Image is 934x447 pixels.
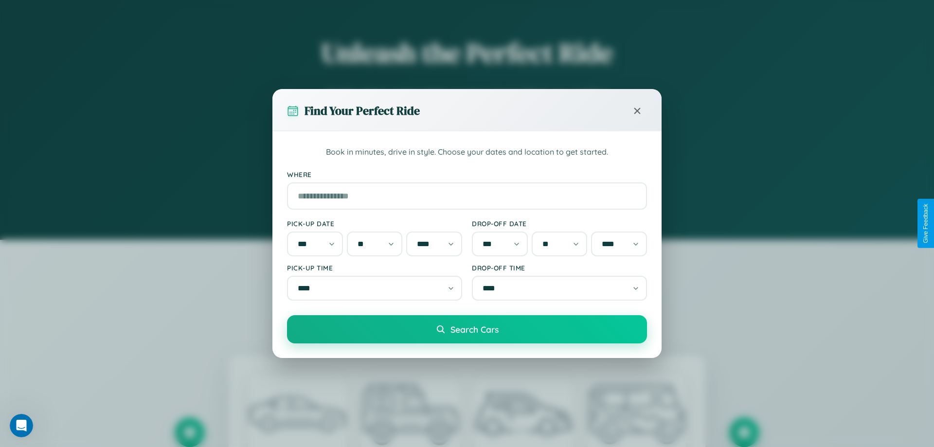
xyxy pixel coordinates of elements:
p: Book in minutes, drive in style. Choose your dates and location to get started. [287,146,647,159]
button: Search Cars [287,315,647,343]
label: Drop-off Date [472,219,647,228]
label: Pick-up Time [287,264,462,272]
label: Where [287,170,647,179]
label: Drop-off Time [472,264,647,272]
h3: Find Your Perfect Ride [305,103,420,119]
span: Search Cars [450,324,499,335]
label: Pick-up Date [287,219,462,228]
